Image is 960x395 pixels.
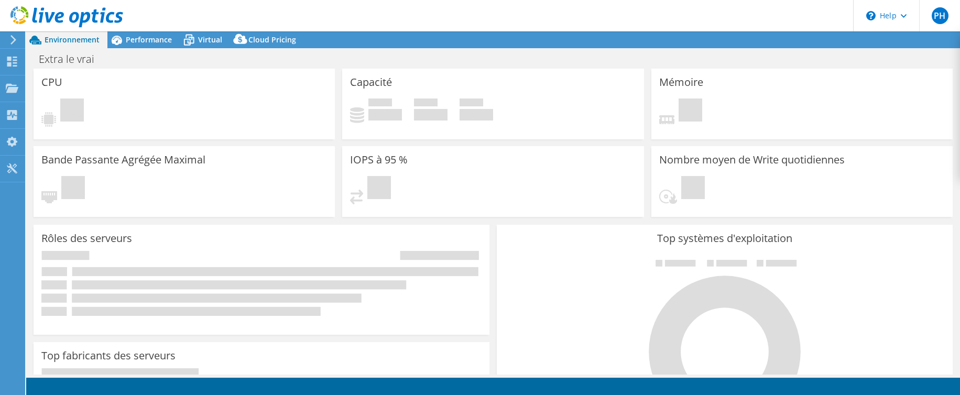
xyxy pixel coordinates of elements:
[414,98,438,109] span: Espace libre
[41,350,176,361] h3: Top fabricants des serveurs
[367,176,391,202] span: En attente
[34,53,111,65] h1: Extra le vrai
[61,176,85,202] span: En attente
[60,98,84,124] span: En attente
[659,154,845,166] h3: Nombre moyen de Write quotidiennes
[414,109,448,120] h4: 0 Gio
[248,35,296,45] span: Cloud Pricing
[681,176,705,202] span: En attente
[350,76,392,88] h3: Capacité
[460,109,493,120] h4: 0 Gio
[45,35,100,45] span: Environnement
[460,98,483,109] span: Total
[41,233,132,244] h3: Rôles des serveurs
[41,76,62,88] h3: CPU
[198,35,222,45] span: Virtual
[368,98,392,109] span: Utilisé
[932,7,948,24] span: PH
[368,109,402,120] h4: 0 Gio
[126,35,172,45] span: Performance
[505,233,945,244] h3: Top systèmes d'exploitation
[659,76,703,88] h3: Mémoire
[350,154,408,166] h3: IOPS à 95 %
[866,11,876,20] svg: \n
[41,154,205,166] h3: Bande Passante Agrégée Maximal
[679,98,702,124] span: En attente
